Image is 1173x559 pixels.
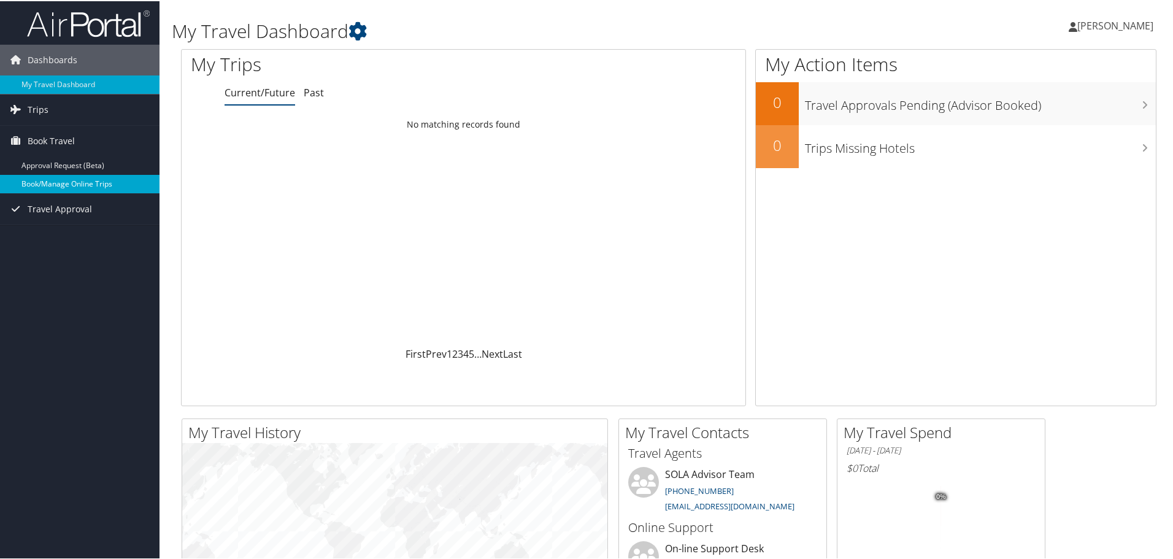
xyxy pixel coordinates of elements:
[665,499,794,511] a: [EMAIL_ADDRESS][DOMAIN_NAME]
[452,346,458,360] a: 2
[27,8,150,37] img: airportal-logo.png
[756,134,799,155] h2: 0
[482,346,503,360] a: Next
[1077,18,1153,31] span: [PERSON_NAME]
[756,124,1156,167] a: 0Trips Missing Hotels
[474,346,482,360] span: …
[28,125,75,155] span: Book Travel
[622,466,823,516] li: SOLA Advisor Team
[426,346,447,360] a: Prev
[463,346,469,360] a: 4
[847,460,858,474] span: $0
[458,346,463,360] a: 3
[182,112,745,134] td: No matching records found
[1069,6,1166,43] a: [PERSON_NAME]
[469,346,474,360] a: 5
[225,85,295,98] a: Current/Future
[28,44,77,74] span: Dashboards
[625,421,826,442] h2: My Travel Contacts
[28,93,48,124] span: Trips
[936,492,946,499] tspan: 0%
[756,50,1156,76] h1: My Action Items
[844,421,1045,442] h2: My Travel Spend
[628,444,817,461] h3: Travel Agents
[805,90,1156,113] h3: Travel Approvals Pending (Advisor Booked)
[304,85,324,98] a: Past
[847,444,1036,455] h6: [DATE] - [DATE]
[191,50,501,76] h1: My Trips
[805,133,1156,156] h3: Trips Missing Hotels
[503,346,522,360] a: Last
[406,346,426,360] a: First
[628,518,817,535] h3: Online Support
[447,346,452,360] a: 1
[188,421,607,442] h2: My Travel History
[172,17,834,43] h1: My Travel Dashboard
[756,81,1156,124] a: 0Travel Approvals Pending (Advisor Booked)
[756,91,799,112] h2: 0
[665,484,734,495] a: [PHONE_NUMBER]
[847,460,1036,474] h6: Total
[28,193,92,223] span: Travel Approval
